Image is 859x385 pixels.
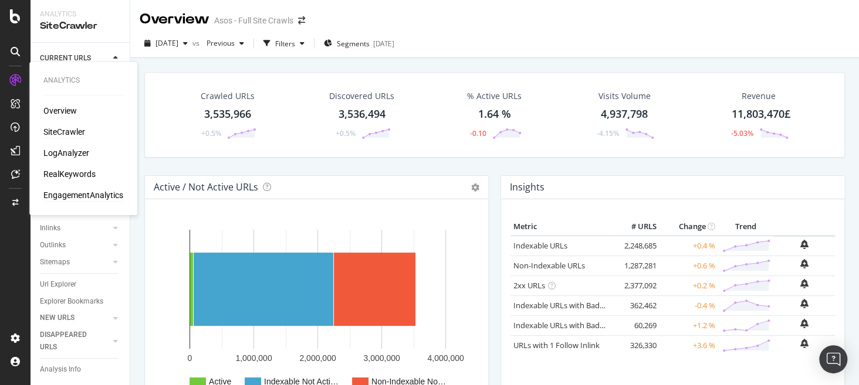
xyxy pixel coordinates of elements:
[202,38,235,48] span: Previous
[336,128,356,138] div: +0.5%
[612,335,659,355] td: 326,330
[513,340,600,350] a: URLs with 1 Follow Inlink
[40,52,91,64] div: CURRENT URLS
[659,295,718,315] td: -0.4 %
[659,255,718,275] td: +0.6 %
[140,9,209,29] div: Overview
[612,218,659,236] th: # URLS
[202,34,249,53] button: Previous
[40,329,99,353] div: DISAPPEARED URLS
[800,279,809,288] div: bell-plus
[155,38,178,48] span: 2025 Aug. 26th
[510,179,545,195] h4: Insights
[43,168,96,180] a: RealKeywords
[43,126,85,138] a: SiteCrawler
[513,260,585,271] a: Non-Indexable URLs
[513,240,567,251] a: Indexable URLs
[742,90,776,102] span: Revenue
[612,236,659,256] td: 2,248,685
[40,295,121,308] a: Explorer Bookmarks
[40,19,120,33] div: SiteCrawler
[597,128,619,138] div: -4.15%
[43,76,123,86] div: Analytics
[154,179,258,195] h4: Active / Not Active URLs
[598,90,651,102] div: Visits Volume
[40,239,66,251] div: Outlinks
[298,16,305,25] div: arrow-right-arrow-left
[373,39,394,49] div: [DATE]
[337,39,370,49] span: Segments
[659,315,718,335] td: +1.2 %
[513,320,641,331] a: Indexable URLs with Bad Description
[329,90,394,102] div: Discovered URLs
[40,329,110,353] a: DISAPPEARED URLS
[214,15,293,26] div: Asos - Full Site Crawls
[40,256,70,268] div: Sitemaps
[40,312,75,324] div: NEW URLS
[659,218,718,236] th: Change
[40,295,103,308] div: Explorer Bookmarks
[299,353,336,363] text: 2,000,000
[40,363,121,376] a: Analysis Info
[363,353,400,363] text: 3,000,000
[800,299,809,308] div: bell-plus
[40,52,110,64] a: CURRENT URLS
[819,345,847,373] div: Open Intercom Messenger
[43,105,77,117] a: Overview
[40,278,76,291] div: Url Explorer
[201,128,221,138] div: +0.5%
[40,363,81,376] div: Analysis Info
[40,256,110,268] a: Sitemaps
[201,90,255,102] div: Crawled URLs
[612,255,659,275] td: 1,287,281
[471,183,479,192] i: Options
[40,9,120,19] div: Analytics
[659,275,718,295] td: +0.2 %
[478,107,511,122] div: 1.64 %
[612,315,659,335] td: 60,269
[612,275,659,295] td: 2,377,092
[40,222,110,234] a: Inlinks
[800,240,809,249] div: bell-plus
[510,218,612,236] th: Metric
[731,128,753,138] div: -5.03%
[204,107,251,122] div: 3,535,966
[275,39,295,49] div: Filters
[513,280,545,291] a: 2xx URLs
[40,239,110,251] a: Outlinks
[43,189,123,201] a: EngagementAnalytics
[718,218,773,236] th: Trend
[800,259,809,268] div: bell-plus
[513,300,611,311] a: Indexable URLs with Bad H1
[659,236,718,256] td: +0.4 %
[612,295,659,315] td: 362,462
[800,319,809,328] div: bell-plus
[235,353,272,363] text: 1,000,000
[427,353,464,363] text: 4,000,000
[43,147,89,159] a: LogAnalyzer
[188,353,192,363] text: 0
[470,128,486,138] div: -0.10
[140,34,192,53] button: [DATE]
[800,339,809,348] div: bell-plus
[192,38,202,48] span: vs
[259,34,309,53] button: Filters
[40,312,110,324] a: NEW URLS
[601,107,648,122] div: 4,937,798
[319,34,399,53] button: Segments[DATE]
[659,335,718,355] td: +3.6 %
[40,222,60,234] div: Inlinks
[40,278,121,291] a: Url Explorer
[339,107,385,122] div: 3,536,494
[467,90,522,102] div: % Active URLs
[732,107,790,121] span: 11,803,470£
